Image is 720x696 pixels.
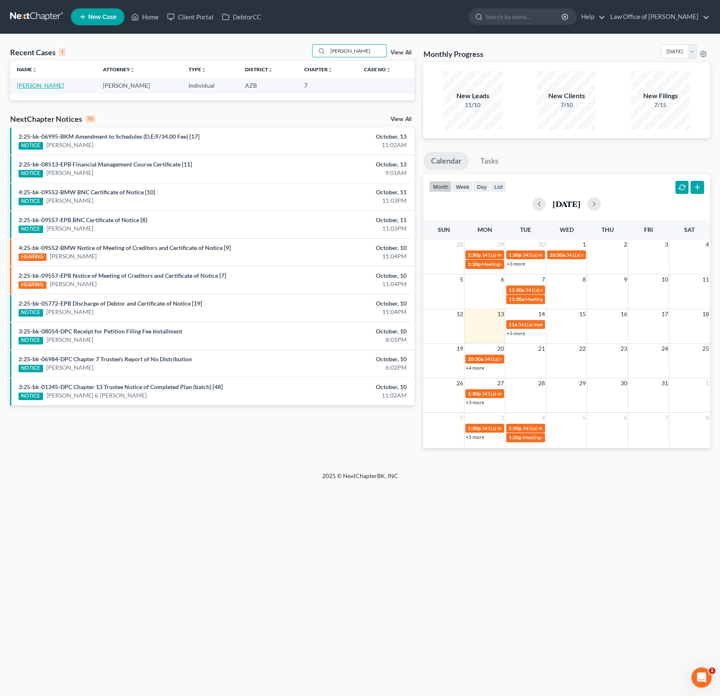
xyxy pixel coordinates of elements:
span: 2 [623,239,628,250]
span: Thu [601,226,614,233]
a: +3 more [507,261,525,267]
span: 13 [496,309,505,319]
div: 1 [59,48,65,56]
a: 2:25-bk-06995-BKM Amendment to Schedules (D,E/F/34.00 Fee) [17] [19,133,200,140]
span: 10 [660,274,669,285]
td: [PERSON_NAME] [96,78,182,93]
span: 341(a) meeting for [PERSON_NAME] [518,321,599,328]
div: New Clients [537,91,596,101]
span: 11:30a [509,296,524,302]
span: Fri [644,226,653,233]
span: 20 [496,344,505,354]
span: 15 [578,309,587,319]
span: Sat [684,226,695,233]
span: 1 [582,239,587,250]
span: 341(a) meeting for [PERSON_NAME] [566,252,647,258]
a: 2:25-bk-05772-EPB Discharge of Debtor and Certificate of Notice [19] [19,300,202,307]
div: 6:02PM [283,363,406,372]
span: 341(a) meeting for [PERSON_NAME] & [PERSON_NAME] [523,425,649,431]
span: 11 [701,274,710,285]
a: [PERSON_NAME] [46,336,93,344]
div: NOTICE [19,309,43,317]
div: NextChapter Notices [10,114,95,124]
a: 2:25-bk-09557-EPB BNC Certificate of Notice [8] [19,216,147,223]
div: October, 10 [283,271,406,280]
div: October, 10 [283,299,406,308]
span: 18 [701,309,710,319]
span: 341(a) meeting for [PERSON_NAME] [482,425,563,431]
span: Wed [560,226,574,233]
span: 4 [705,239,710,250]
span: 1:30p [468,390,481,397]
div: Recent Cases [10,47,65,57]
span: 1:30p [468,261,481,267]
span: 6 [623,413,628,423]
div: 11:04PM [283,280,406,288]
span: 341(a) meeting for [PERSON_NAME] [484,356,566,362]
div: 2025 © NextChapterBK, INC [120,472,601,487]
span: 1 [705,378,710,388]
a: Chapterunfold_more [304,66,332,73]
span: 341(a) meeting for Antawonia [PERSON_NAME] [523,252,629,258]
span: 28 [537,378,546,388]
i: unfold_more [386,67,391,73]
td: 7 [297,78,357,93]
span: Mon [477,226,492,233]
span: 6 [500,274,505,285]
a: 2:25-bk-06984-DPC Chapter 7 Trustee's Report of No Distribution [19,355,192,363]
div: NOTICE [19,392,43,400]
a: 2:25-bk-08513-EPB Financial Management Course Certificate [11] [19,161,192,168]
span: 11:30a [509,287,524,293]
div: New Leads [443,91,502,101]
span: 10:30a [550,252,565,258]
span: 31 [660,378,669,388]
span: 25 [701,344,710,354]
span: Meeting of Creditors for [PERSON_NAME] & [PERSON_NAME] [523,434,661,441]
div: October, 10 [283,244,406,252]
input: Search by name... [485,9,563,24]
a: +3 more [507,330,525,336]
div: October, 11 [283,216,406,224]
a: Help [577,9,605,24]
span: 1 [709,667,715,674]
div: NOTICE [19,170,43,177]
div: NOTICE [19,337,43,344]
span: 341(a) meeting for [PERSON_NAME] [PERSON_NAME] [482,252,604,258]
div: 8:01PM [283,336,406,344]
span: 30 [619,378,628,388]
span: 29 [496,239,505,250]
span: 1:30p [468,425,481,431]
button: day [473,181,490,192]
a: [PERSON_NAME] & [PERSON_NAME] [46,391,147,400]
span: New Case [88,14,116,20]
div: NOTICE [19,226,43,233]
span: 27 [496,378,505,388]
iframe: Intercom live chat [691,667,712,688]
a: DebtorCC [218,9,265,24]
div: 7/15 [631,101,690,109]
i: unfold_more [32,67,37,73]
a: +5 more [466,434,484,440]
a: +3 more [466,399,484,406]
span: 1:30p [509,252,522,258]
span: 19 [456,344,464,354]
a: [PERSON_NAME] [50,280,97,288]
button: week [452,181,473,192]
a: Calendar [423,152,469,170]
span: 12 [456,309,464,319]
span: 29 [578,378,587,388]
div: 11:04PM [283,308,406,316]
div: October, 10 [283,327,406,336]
a: View All [390,50,411,56]
a: [PERSON_NAME] [46,196,93,205]
a: 3:25-bk-08054-DPC Receipt for Petition Filing Fee Installment [19,328,182,335]
div: October, 10 [283,383,406,391]
div: 11:04PM [283,252,406,261]
a: 2:25-bk-09557-EPB Notice of Meeting of Creditors and Certificate of Notice [7] [19,272,226,279]
a: [PERSON_NAME] [46,141,93,149]
div: October, 10 [283,355,406,363]
a: Tasks [472,152,506,170]
span: 21 [537,344,546,354]
i: unfold_more [201,67,206,73]
a: Law Office of [PERSON_NAME] [606,9,709,24]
